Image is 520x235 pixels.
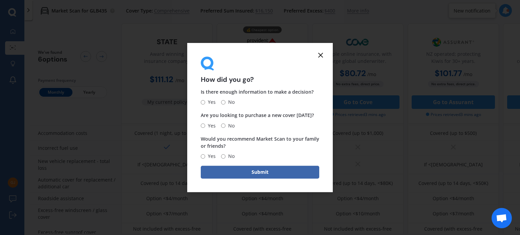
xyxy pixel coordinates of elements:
[201,123,205,128] input: Yes
[205,152,216,160] span: Yes
[201,112,314,119] span: Are you looking to purchase a new cover [DATE]?
[201,166,319,179] button: Submit
[201,136,319,149] span: Would you recommend Market Scan to your family or friends?
[492,208,512,228] a: Open chat
[205,98,216,107] span: Yes
[201,100,205,104] input: Yes
[201,56,319,83] div: How did you go?
[225,98,235,107] span: No
[205,122,216,130] span: Yes
[221,154,225,159] input: No
[225,152,235,160] span: No
[225,122,235,130] span: No
[221,100,225,104] input: No
[221,123,225,128] input: No
[201,154,205,159] input: Yes
[201,89,313,95] span: Is there enough information to make a decision?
